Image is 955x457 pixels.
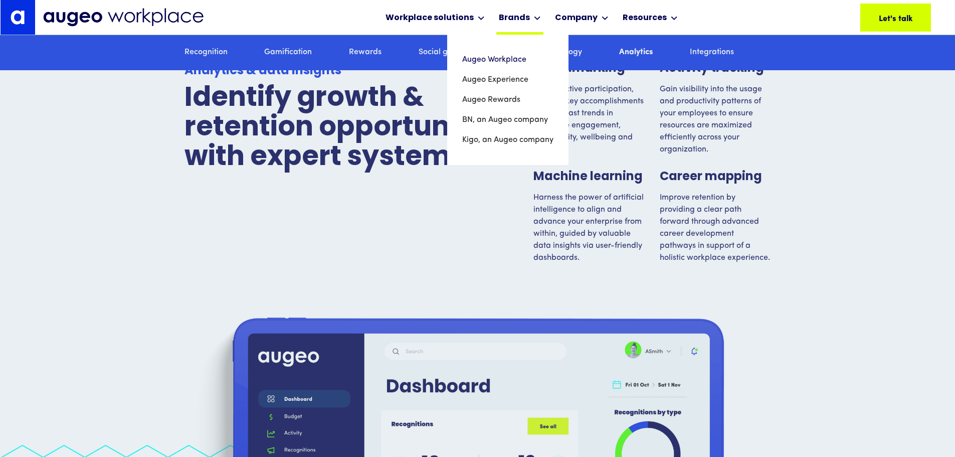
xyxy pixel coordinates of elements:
[447,35,568,165] nav: Brands
[462,70,553,90] a: Augeo Experience
[499,12,530,24] div: Brands
[43,8,204,27] img: Augeo Workplace business unit full logo in mignight blue.
[462,110,553,130] a: BN, an Augeo company
[11,10,25,24] img: Augeo's "a" monogram decorative logo in white.
[462,90,553,110] a: Augeo Rewards
[462,130,553,150] a: Kigo, an Augeo company
[386,12,474,24] div: Workplace solutions
[555,12,598,24] div: Company
[860,4,931,32] a: Let's talk
[462,50,553,70] a: Augeo Workplace
[623,12,667,24] div: Resources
